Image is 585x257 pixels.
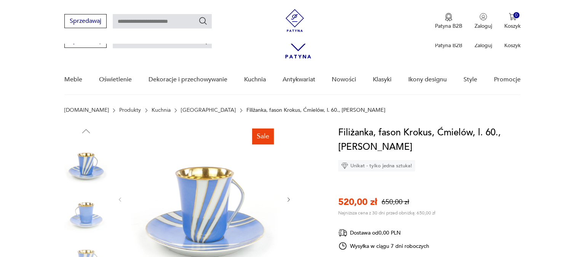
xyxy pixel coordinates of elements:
[504,42,521,49] p: Koszyk
[509,13,516,21] img: Ikona koszyka
[373,65,392,94] a: Klasyki
[464,65,477,94] a: Style
[64,14,107,28] button: Sprzedawaj
[480,13,487,21] img: Ikonka użytkownika
[338,125,521,154] h1: Filiżanka, fason Krokus, Ćmielów, l. 60., [PERSON_NAME]
[341,162,348,169] img: Ikona diamentu
[64,19,107,24] a: Sprzedawaj
[283,65,315,94] a: Antykwariat
[99,65,132,94] a: Oświetlenie
[149,65,227,94] a: Dekoracje i przechowywanie
[338,160,415,171] div: Unikat - tylko jedna sztuka!
[338,241,430,251] div: Wysyłka w ciągu 7 dni roboczych
[338,228,430,238] div: Dostawa od 0,00 PLN
[435,22,462,30] p: Patyna B2B
[338,196,377,208] p: 520,00 zł
[64,141,108,184] img: Zdjęcie produktu Filiżanka, fason Krokus, Ćmielów, l. 60., W. Potacki
[64,189,108,233] img: Zdjęcie produktu Filiżanka, fason Krokus, Ćmielów, l. 60., W. Potacki
[382,197,409,207] p: 650,00 zł
[119,107,141,113] a: Produkty
[475,13,492,30] button: Zaloguj
[152,107,171,113] a: Kuchnia
[198,16,208,25] button: Szukaj
[338,210,435,216] p: Najniższa cena z 30 dni przed obniżką: 650,00 zł
[475,42,492,49] p: Zaloguj
[435,13,462,30] a: Ikona medaluPatyna B2B
[338,228,347,238] img: Ikona dostawy
[504,13,521,30] button: 0Koszyk
[244,65,266,94] a: Kuchnia
[445,13,452,21] img: Ikona medalu
[181,107,236,113] a: [GEOGRAPHIC_DATA]
[435,13,462,30] button: Patyna B2B
[246,107,385,113] p: Filiżanka, fason Krokus, Ćmielów, l. 60., [PERSON_NAME]
[252,128,274,144] div: Sale
[332,65,356,94] a: Nowości
[475,22,492,30] p: Zaloguj
[504,22,521,30] p: Koszyk
[408,65,447,94] a: Ikony designu
[435,42,462,49] p: Patyna B2B
[513,12,520,19] div: 0
[64,65,82,94] a: Meble
[283,9,306,32] img: Patyna - sklep z meblami i dekoracjami vintage
[494,65,521,94] a: Promocje
[64,39,107,44] a: Sprzedawaj
[64,107,109,113] a: [DOMAIN_NAME]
